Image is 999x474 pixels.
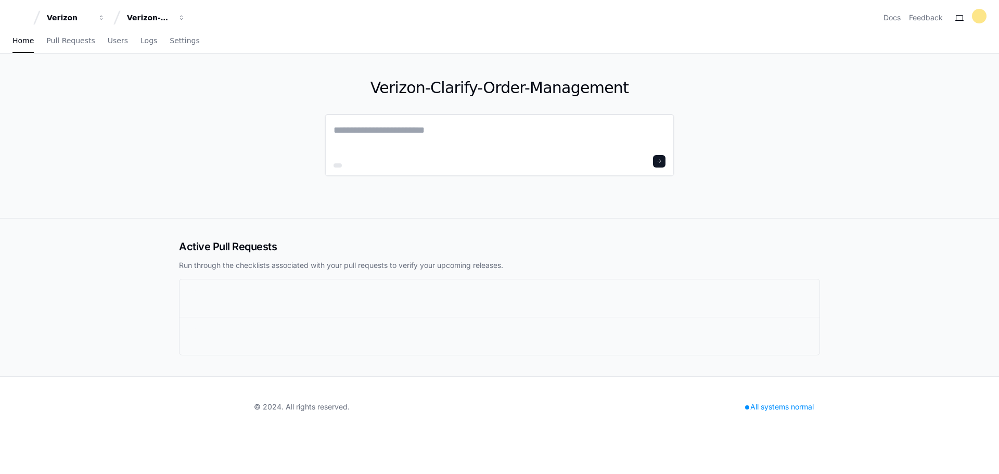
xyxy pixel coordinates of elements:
span: Settings [170,37,199,44]
span: Pull Requests [46,37,95,44]
a: Settings [170,29,199,53]
button: Feedback [909,12,943,23]
a: Logs [140,29,157,53]
div: Verizon-Clarify-Order-Management [127,12,172,23]
div: © 2024. All rights reserved. [254,402,350,412]
span: Users [108,37,128,44]
div: Verizon [47,12,92,23]
a: Docs [883,12,901,23]
button: Verizon-Clarify-Order-Management [123,8,189,27]
a: Pull Requests [46,29,95,53]
span: Logs [140,37,157,44]
span: Home [12,37,34,44]
h2: Active Pull Requests [179,239,820,254]
button: Verizon [43,8,109,27]
p: Run through the checklists associated with your pull requests to verify your upcoming releases. [179,260,820,271]
a: Home [12,29,34,53]
div: All systems normal [739,400,820,414]
h1: Verizon-Clarify-Order-Management [325,79,674,97]
a: Users [108,29,128,53]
